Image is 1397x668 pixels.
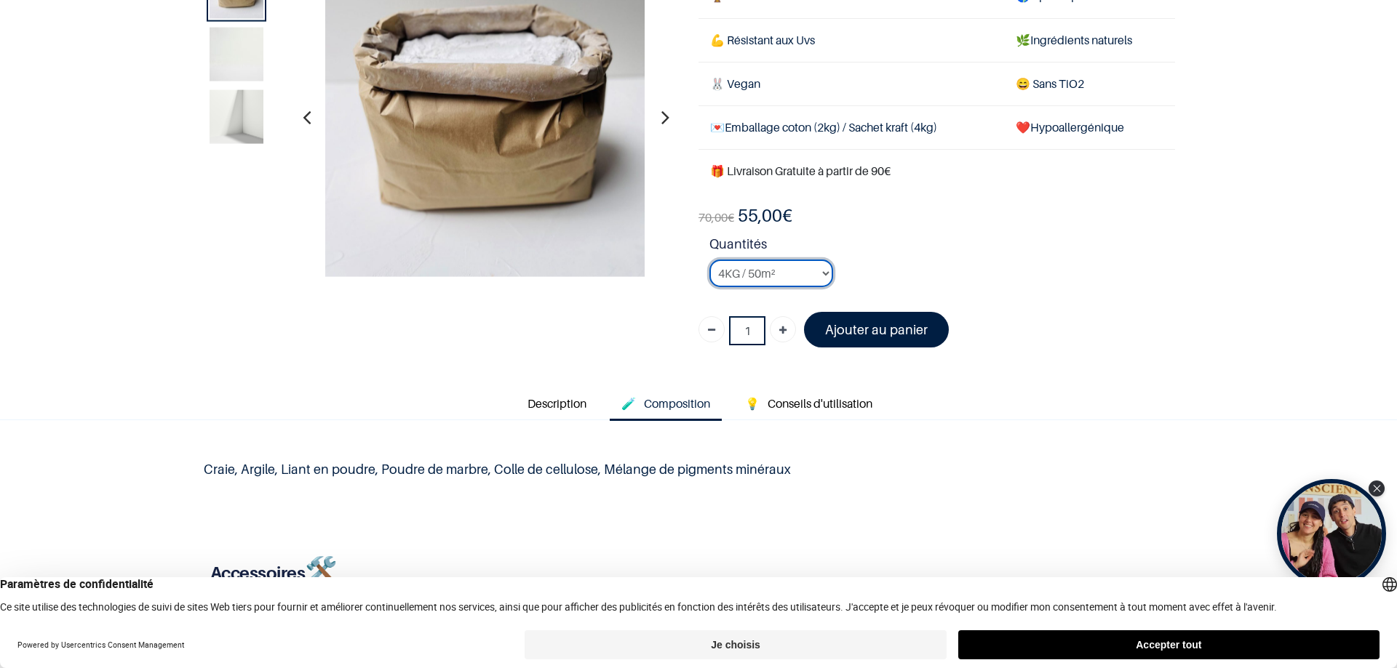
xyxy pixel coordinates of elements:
[710,33,815,47] span: 💪 Résistant aux Uvs
[825,322,928,337] font: Ajouter au panier
[528,396,586,411] span: Description
[709,234,1175,259] strong: Quantités
[204,459,1193,479] p: Craie, Argile, Liant en poudre, Poudre de marbre, Colle de cellulose, Mélange de pigments minéraux
[1322,574,1390,643] iframe: Tidio Chat
[710,164,891,178] font: 🎁 Livraison Gratuite à partir de 90€
[698,316,725,342] a: Supprimer
[210,563,306,584] b: Accessoires
[204,553,1192,587] h3: 🛠️
[698,210,728,225] span: 70,00
[710,76,760,91] span: 🐰 Vegan
[770,316,796,342] a: Ajouter
[768,396,872,411] span: Conseils d'utilisation
[210,27,263,81] img: Product image
[1004,105,1175,149] td: ❤️Hypoallergénique
[1016,76,1039,91] span: 😄 S
[804,312,949,347] a: Ajouter au panier
[621,396,636,411] span: 🧪
[1016,33,1030,47] span: 🌿
[1004,62,1175,105] td: ans TiO2
[745,396,760,411] span: 💡
[1277,479,1386,588] div: Tolstoy bubble widget
[738,205,782,226] span: 55,00
[644,396,710,411] span: Composition
[738,205,792,226] b: €
[710,120,725,134] span: 💌
[1277,479,1386,588] div: Open Tolstoy widget
[210,89,263,143] img: Product image
[1004,18,1175,62] td: Ingrédients naturels
[698,105,1004,149] td: Emballage coton (2kg) / Sachet kraft (4kg)
[1277,479,1386,588] div: Open Tolstoy
[1369,480,1385,496] div: Close Tolstoy widget
[698,210,734,225] span: €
